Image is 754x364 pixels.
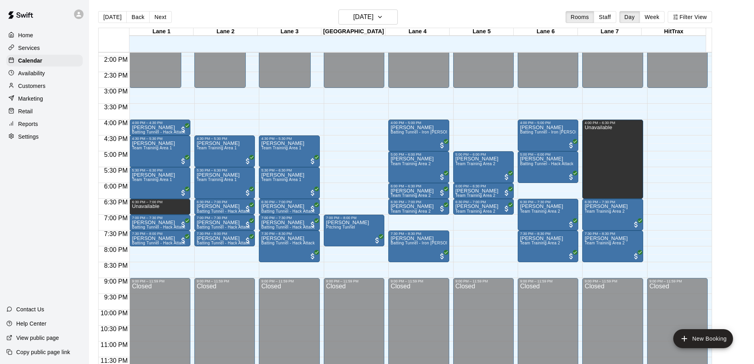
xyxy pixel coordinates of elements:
[324,215,384,246] div: 7:00 PM – 8:00 PM: Houston Hernandez
[179,189,187,197] span: All customers have paid
[6,42,83,54] a: Services
[18,95,43,103] p: Marketing
[197,146,237,150] span: Team Training Area 1
[197,168,253,172] div: 5:30 PM – 6:30 PM
[129,135,190,167] div: 4:30 PM – 5:30 PM: Rusty Volkert
[518,231,578,262] div: 7:30 PM – 8:30 PM: Houston Hernandez
[18,82,46,90] p: Customers
[179,221,187,229] span: All customers have paid
[132,168,188,172] div: 5:30 PM – 6:30 PM
[259,199,319,215] div: 6:30 PM – 7:00 PM: David Madden
[261,146,301,150] span: Team Training Area 1
[594,11,616,23] button: Staff
[321,28,386,36] div: [GEOGRAPHIC_DATA]
[520,162,574,166] span: Batting Tunnel - Hack Attack
[261,209,315,213] span: Batting Tunnel - Hack Attack
[197,216,253,220] div: 7:00 PM – 7:30 PM
[456,193,496,198] span: Team Training Area 2
[388,183,449,199] div: 6:00 PM – 6:30 PM: Chase Baker
[578,28,642,36] div: Lane 7
[338,10,398,25] button: [DATE]
[99,341,129,348] span: 11:00 PM
[353,11,374,23] h6: [DATE]
[520,152,576,156] div: 5:00 PM – 6:00 PM
[132,130,185,134] span: Batting Tunnel - Hack Attack
[102,88,130,95] span: 3:00 PM
[129,215,190,231] div: 7:00 PM – 7:30 PM: Adrian Ureno
[585,232,640,236] div: 7:30 PM – 8:30 PM
[6,105,83,117] div: Retail
[453,151,514,183] div: 5:00 PM – 6:00 PM: James Cannizzaro
[326,279,382,283] div: 9:00 PM – 11:59 PM
[99,310,129,316] span: 10:00 PM
[6,131,83,143] a: Settings
[132,225,185,229] span: Batting Tunnel - Hack Attack
[132,241,185,245] span: Batting Tunnel - Hack Attack
[309,189,317,197] span: All customers have paid
[6,80,83,92] a: Customers
[102,151,130,158] span: 5:00 PM
[197,200,253,204] div: 6:30 PM – 7:00 PM
[102,215,130,221] span: 7:00 PM
[391,279,446,283] div: 9:00 PM – 11:59 PM
[520,232,576,236] div: 7:30 PM – 8:30 PM
[244,236,252,244] span: All customers have paid
[373,236,381,244] span: All customers have paid
[640,11,665,23] button: Week
[18,120,38,128] p: Reports
[453,183,514,199] div: 6:00 PM – 6:30 PM: Chase Baker
[582,231,643,262] div: 7:30 PM – 8:30 PM: Houston Hernandez
[585,200,640,204] div: 6:30 PM – 7:30 PM
[309,252,317,260] span: All customers have paid
[456,209,496,213] span: Team Training Area 2
[102,262,130,269] span: 8:30 PM
[16,334,59,342] p: View public page
[132,121,188,125] div: 4:00 PM – 4:30 PM
[6,67,83,79] div: Availability
[261,177,301,182] span: Team Training Area 1
[518,199,578,231] div: 6:30 PM – 7:30 PM: Houston Hernandez
[129,199,190,215] div: 6:30 PM – 7:00 PM: Unavailable
[102,56,130,63] span: 2:00 PM
[258,28,322,36] div: Lane 3
[6,93,83,105] a: Marketing
[102,167,130,174] span: 5:30 PM
[309,157,317,165] span: All customers have paid
[619,11,640,23] button: Day
[18,107,33,115] p: Retail
[197,279,253,283] div: 9:00 PM – 11:59 PM
[326,225,355,229] span: Pitching Tunnel
[129,120,190,135] div: 4:00 PM – 4:30 PM: Rusty Volkert
[132,146,172,150] span: Team Training Area 1
[391,162,431,166] span: Team Training Area 2
[261,279,317,283] div: 9:00 PM – 11:59 PM
[261,200,317,204] div: 6:30 PM – 7:00 PM
[391,209,431,213] span: Team Training Area 2
[259,215,319,231] div: 7:00 PM – 7:30 PM: David Madden
[632,221,640,229] span: All customers have paid
[197,241,250,245] span: Batting Tunnel - Hack Attack
[668,11,712,23] button: Filter View
[518,120,578,151] div: 4:00 PM – 5:00 PM: Joshua-Dylan Hannum
[326,216,382,220] div: 7:00 PM – 8:00 PM
[582,199,643,231] div: 6:30 PM – 7:30 PM: Houston Hernandez
[132,232,188,236] div: 7:30 PM – 8:00 PM
[6,118,83,130] div: Reports
[261,232,317,236] div: 7:30 PM – 8:30 PM
[259,135,319,167] div: 4:30 PM – 5:30 PM: Rusty Volkert
[456,184,511,188] div: 6:00 PM – 6:30 PM
[132,200,188,204] div: 6:30 PM – 7:00 PM
[102,120,130,126] span: 4:00 PM
[438,173,446,181] span: All customers have paid
[520,121,576,125] div: 4:00 PM – 5:00 PM
[632,252,640,260] span: All customers have paid
[6,29,83,41] div: Home
[259,167,319,199] div: 5:30 PM – 6:30 PM: Steve Rose
[391,193,431,198] span: Team Training Area 2
[391,130,498,134] span: Batting Tunnel - Iron [PERSON_NAME] Pitching Machine
[438,252,446,260] span: All customers have paid
[244,189,252,197] span: All customers have paid
[309,205,317,213] span: All customers have paid
[102,294,130,301] span: 9:30 PM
